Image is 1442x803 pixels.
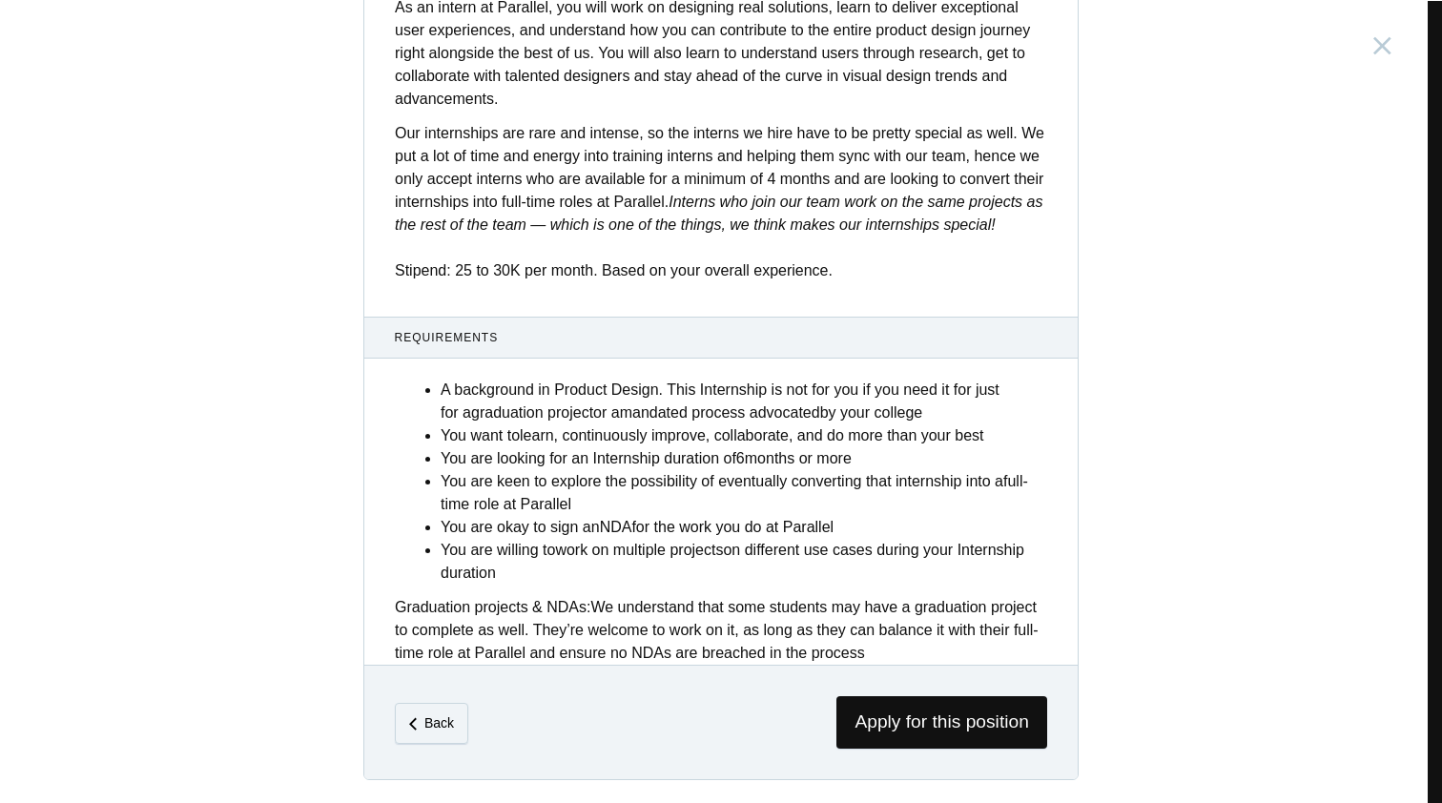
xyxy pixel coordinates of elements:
[441,379,1047,424] li: A background in Product Design. This Internship is not for you if you need it for just for a or a...
[395,596,1047,665] div: We understand that some students may have a graduation project to complete as well. They’re welco...
[520,427,984,443] strong: learn, continuously improve, collaborate, and do more than your best
[441,424,1047,447] li: You want to
[395,122,1047,282] p: Our internships are rare and intense, so the interns we hire have to be pretty special as well. W...
[395,329,1048,346] span: Requirements
[395,262,446,278] strong: Stipend
[395,599,590,615] strong: Graduation projects & NDAs:
[620,404,688,421] strong: mandated
[395,194,1042,233] em: Interns who join our team work on the same projects as the rest of the team — which is one of the...
[836,696,1047,749] span: Apply for this position
[555,542,723,558] strong: work on multiple projects
[736,450,745,466] strong: 6
[441,539,1047,585] li: You are willing to on different use cases during your Internship duration
[441,470,1047,516] li: You are keen to explore the possibility of eventually converting that internship into a
[745,450,852,466] strong: months or more
[471,404,593,421] strong: graduation project
[600,519,632,535] strong: NDA
[441,516,1047,539] li: You are okay to sign an for the work you do at Parallel
[691,404,819,421] strong: process advocated
[424,715,454,731] em: Back
[441,447,1047,470] li: You are looking for an Internship duration of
